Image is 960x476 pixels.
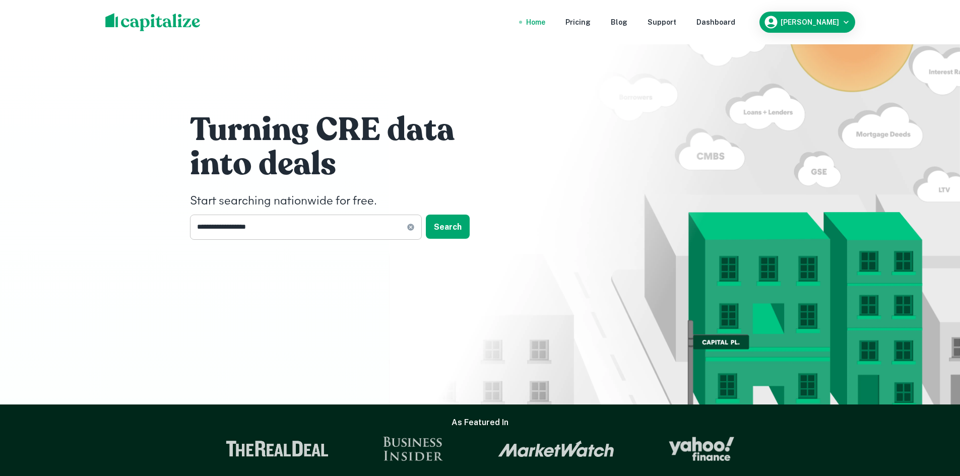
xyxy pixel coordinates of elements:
[426,215,470,239] button: Search
[105,13,201,31] img: capitalize-logo.png
[526,17,545,28] a: Home
[648,17,676,28] a: Support
[611,17,627,28] a: Blog
[452,417,508,429] h6: As Featured In
[669,437,734,461] img: Yahoo Finance
[565,17,591,28] a: Pricing
[781,19,839,26] h6: [PERSON_NAME]
[226,441,329,457] img: The Real Deal
[190,110,492,150] h1: Turning CRE data
[696,17,735,28] a: Dashboard
[190,192,492,211] h4: Start searching nationwide for free.
[383,437,443,461] img: Business Insider
[190,144,492,184] h1: into deals
[759,12,855,33] button: [PERSON_NAME]
[910,395,960,444] iframe: Chat Widget
[498,440,614,457] img: Market Watch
